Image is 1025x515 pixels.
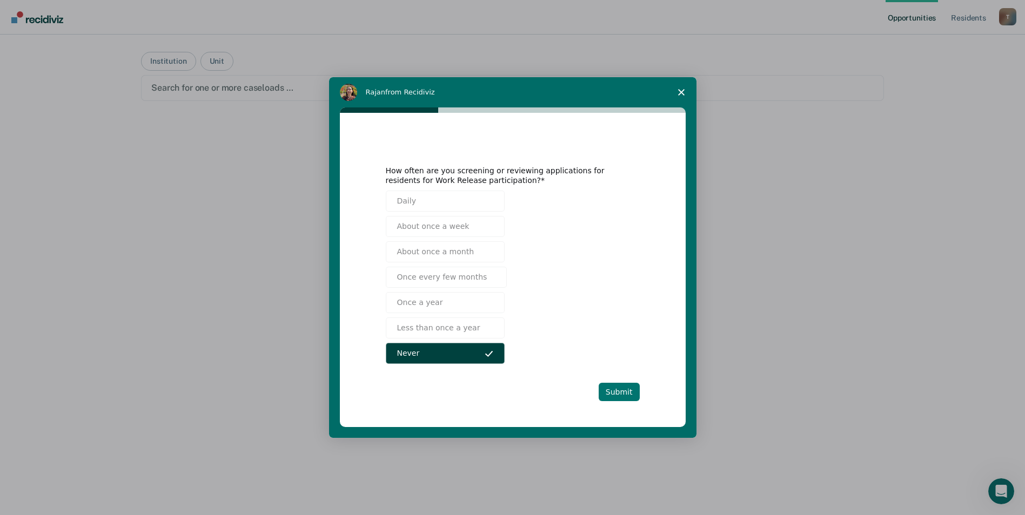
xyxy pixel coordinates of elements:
span: Daily [397,195,416,207]
span: About once a week [397,221,470,232]
img: Profile image for Rajan [340,84,357,101]
button: Daily [386,191,505,212]
button: About once a week [386,216,505,237]
span: Never [397,348,420,359]
span: from Recidiviz [385,88,435,96]
span: Close survey [666,77,696,107]
span: About once a month [397,246,474,257]
span: Once every few months [397,272,487,283]
span: Once a year [397,297,443,308]
div: How often are you screening or reviewing applications for residents for Work Release participation? [386,166,624,185]
button: Never [386,343,505,364]
button: Once a year [386,292,505,313]
span: Less than once a year [397,322,480,334]
button: Once every few months [386,267,507,288]
button: About once a month [386,241,505,262]
span: Rajan [366,88,386,96]
button: Less than once a year [386,317,505,338]
button: Submit [599,383,640,401]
